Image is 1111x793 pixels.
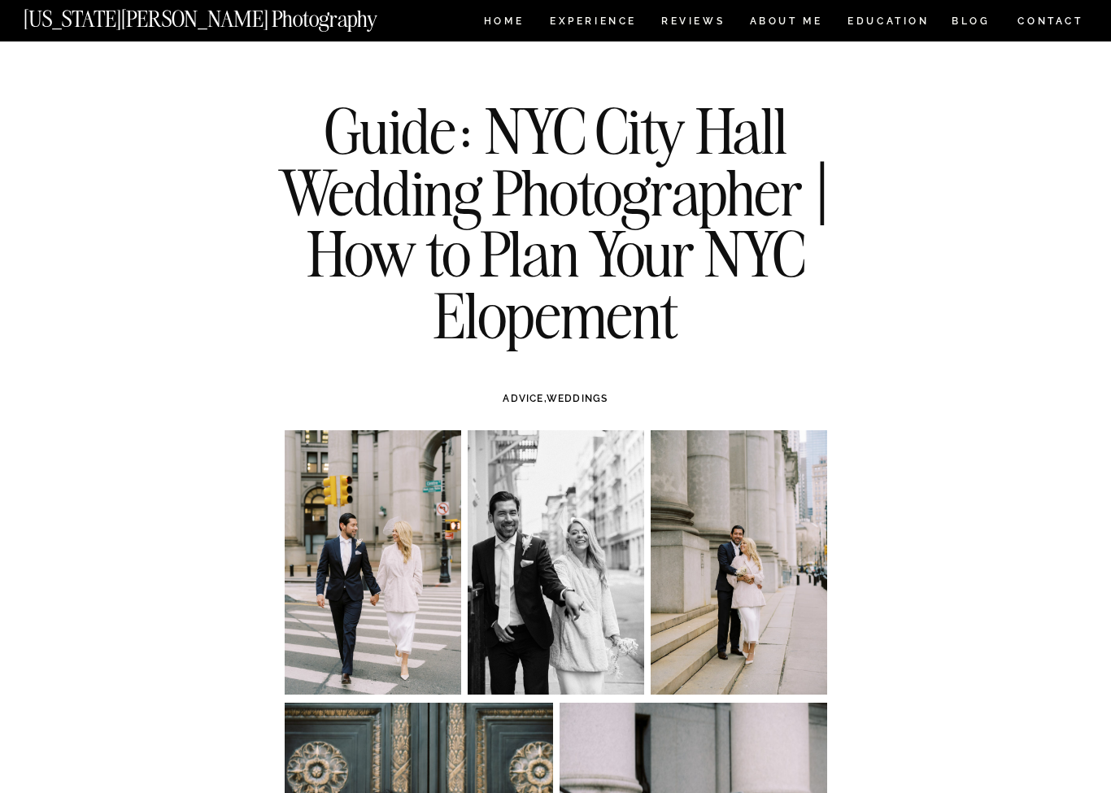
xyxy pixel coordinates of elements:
a: WEDDINGS [547,393,608,404]
a: ABOUT ME [749,16,823,30]
a: Experience [550,16,635,30]
a: REVIEWS [661,16,722,30]
h3: , [319,391,792,406]
a: [US_STATE][PERSON_NAME] Photography [24,8,432,22]
h1: Guide: NYC City Hall Wedding Photographer | How to Plan Your NYC Elopement [260,100,851,346]
img: Bride and groom outside the Soho Grand by NYC city hall wedding photographer [468,430,644,695]
a: CONTACT [1017,12,1084,30]
img: Bride and groom in front of the subway station in downtown Manhattan following their NYC City Hal... [651,430,827,695]
a: ADVICE [503,393,543,404]
a: BLOG [952,16,991,30]
a: HOME [481,16,527,30]
img: Bride and groom crossing Centre St. i downtown Manhattan after eloping at city hall. [285,430,461,695]
a: EDUCATION [846,16,931,30]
